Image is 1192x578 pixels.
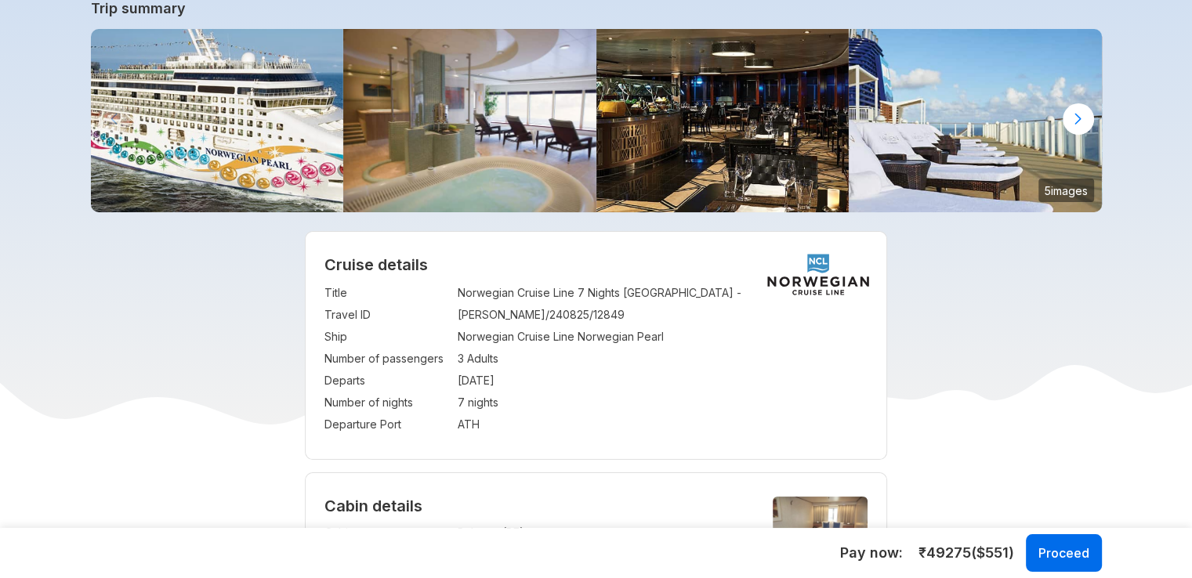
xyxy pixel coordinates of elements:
td: Ship [324,326,450,348]
button: Proceed [1026,534,1102,572]
h5: Pay now: [840,544,903,562]
td: Number of passengers [324,348,450,370]
img: Hero-Pearl-2018-2.jpg [91,29,344,212]
td: : [450,304,458,326]
td: Title [324,282,450,304]
h2: Cruise details [324,255,868,274]
td: : [450,392,458,414]
td: Number of nights [324,392,450,414]
td: Balcony (BF) [458,522,746,544]
td: 3 Adults [458,348,868,370]
span: ₹ 49275 ($ 551 ) [918,543,1014,563]
td: : [450,348,458,370]
td: : [450,326,458,348]
td: ATH [458,414,868,435]
small: 5 images [1038,179,1094,202]
td: Travel ID [324,304,450,326]
td: Departure Port [324,414,450,435]
td: [PERSON_NAME]/240825/12849 [458,304,868,326]
img: Pearl_highlight_spa.jpg [343,29,596,212]
td: Cabin type [324,522,450,544]
td: [DATE] [458,370,868,392]
h4: Cabin details [324,497,868,515]
img: pearl-moderno-2018.jpg [596,29,850,212]
td: : [450,522,458,544]
td: : [450,414,458,435]
img: pearl_haven_sun_Deck_2018.jpg [849,29,1102,212]
td: Norwegian Cruise Line 7 Nights [GEOGRAPHIC_DATA] - [458,282,868,304]
td: Norwegian Cruise Line Norwegian Pearl [458,326,868,348]
td: Departs [324,370,450,392]
td: : [450,282,458,304]
td: : [450,370,458,392]
td: 7 nights [458,392,868,414]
